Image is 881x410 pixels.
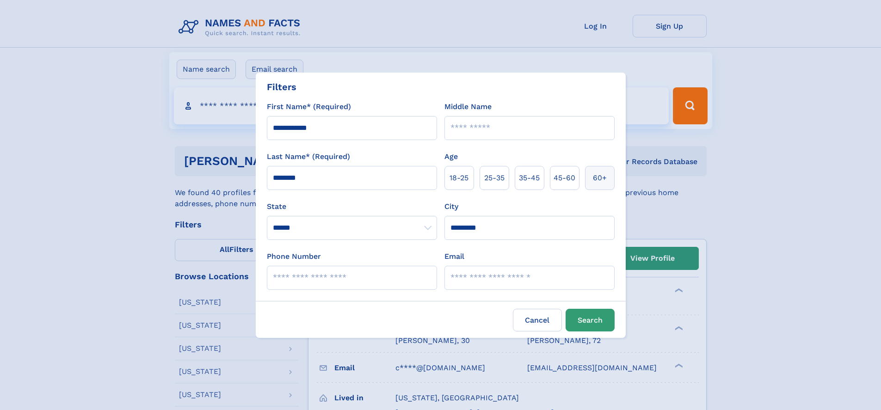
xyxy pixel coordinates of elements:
label: State [267,201,437,212]
button: Search [566,309,615,331]
label: City [444,201,458,212]
label: Cancel [513,309,562,331]
label: Phone Number [267,251,321,262]
span: 25‑35 [484,172,505,184]
span: 18‑25 [450,172,468,184]
span: 35‑45 [519,172,540,184]
span: 45‑60 [554,172,575,184]
label: First Name* (Required) [267,101,351,112]
div: Filters [267,80,296,94]
label: Last Name* (Required) [267,151,350,162]
label: Age [444,151,458,162]
span: 60+ [593,172,607,184]
label: Middle Name [444,101,492,112]
label: Email [444,251,464,262]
